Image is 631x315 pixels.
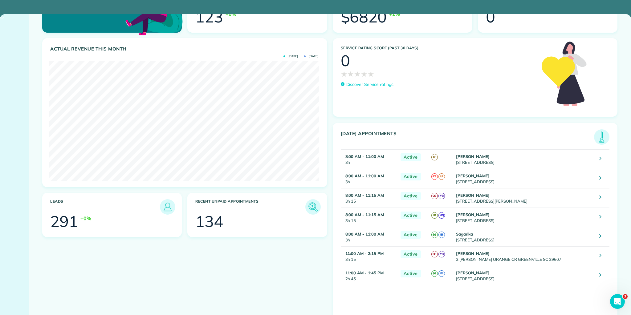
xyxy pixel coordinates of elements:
[50,214,78,229] div: 291
[456,193,490,198] strong: [PERSON_NAME]
[401,153,421,161] span: Active
[341,208,397,227] td: 3h 15
[341,81,393,88] a: Discover Service ratings
[341,68,348,79] span: ★
[195,9,223,25] div: 123
[431,251,438,257] span: CG
[456,154,490,159] strong: [PERSON_NAME]
[50,199,160,215] h3: Leads
[486,9,495,25] div: 0
[345,212,384,217] strong: 8:00 AM - 11:15 AM
[438,193,445,199] span: YB
[354,68,361,79] span: ★
[195,199,305,215] h3: Recent unpaid appointments
[431,154,438,160] span: CE
[346,81,393,88] p: Discover Service ratings
[456,212,490,217] strong: [PERSON_NAME]
[345,232,384,236] strong: 8:00 AM - 11:00 AM
[341,169,397,188] td: 3h
[454,149,595,169] td: [STREET_ADDRESS]
[401,250,421,258] span: Active
[50,46,321,52] h3: Actual Revenue this month
[345,154,384,159] strong: 8:00 AM - 11:00 AM
[307,201,319,213] img: icon_unpaid_appointments-47b8ce3997adf2238b356f14209ab4cced10bd1f174958f3ca8f1d0dd7fffeee.png
[456,232,473,236] strong: Sagarika
[283,55,298,58] span: [DATE]
[401,270,421,277] span: Active
[341,53,350,68] div: 0
[345,173,384,178] strong: 8:00 AM - 11:00 AM
[401,212,421,219] span: Active
[454,188,595,208] td: [STREET_ADDRESS][PERSON_NAME]
[401,231,421,239] span: Active
[431,193,438,199] span: CG
[341,266,397,285] td: 2h 45
[361,68,368,79] span: ★
[345,193,384,198] strong: 8:00 AM - 11:15 AM
[454,246,595,266] td: 2 [PERSON_NAME] ORANGE CR GREENVILLE SC 29607
[431,212,438,219] span: LB
[431,232,438,238] span: SG
[341,149,397,169] td: 3h
[438,251,445,257] span: YB
[454,266,595,285] td: [STREET_ADDRESS]
[438,270,445,277] span: EB
[401,173,421,180] span: Active
[341,131,594,145] h3: [DATE] Appointments
[341,246,397,266] td: 3h 15
[161,201,174,213] img: icon_leads-1bed01f49abd5b7fead27621c3d59655bb73ed531f8eeb49469d10e621d6b896.png
[438,212,445,219] span: MQ
[456,270,490,275] strong: [PERSON_NAME]
[401,192,421,200] span: Active
[454,208,595,227] td: [STREET_ADDRESS]
[341,9,387,25] div: $6820
[610,294,625,309] iframe: Intercom live chat
[345,251,384,256] strong: 11:00 AM - 2:15 PM
[304,55,318,58] span: [DATE]
[368,68,374,79] span: ★
[80,215,91,222] div: +0%
[341,46,536,50] h3: Service Rating score (past 30 days)
[456,251,490,256] strong: [PERSON_NAME]
[341,188,397,208] td: 3h 15
[195,214,223,229] div: 134
[345,270,384,275] strong: 11:00 AM - 1:45 PM
[438,173,445,180] span: LP
[431,173,438,180] span: PT
[438,232,445,238] span: EB
[456,173,490,178] strong: [PERSON_NAME]
[454,169,595,188] td: [STREET_ADDRESS]
[623,294,628,299] span: 3
[454,227,595,246] td: [STREET_ADDRESS]
[431,270,438,277] span: SG
[595,130,609,144] img: icon_todays_appointments-901f7ab196bb0bea1936b74009e4eb5ffbc2d2711fa7634e0d609ed5ef32b18b.png
[341,227,397,246] td: 3h
[347,68,354,79] span: ★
